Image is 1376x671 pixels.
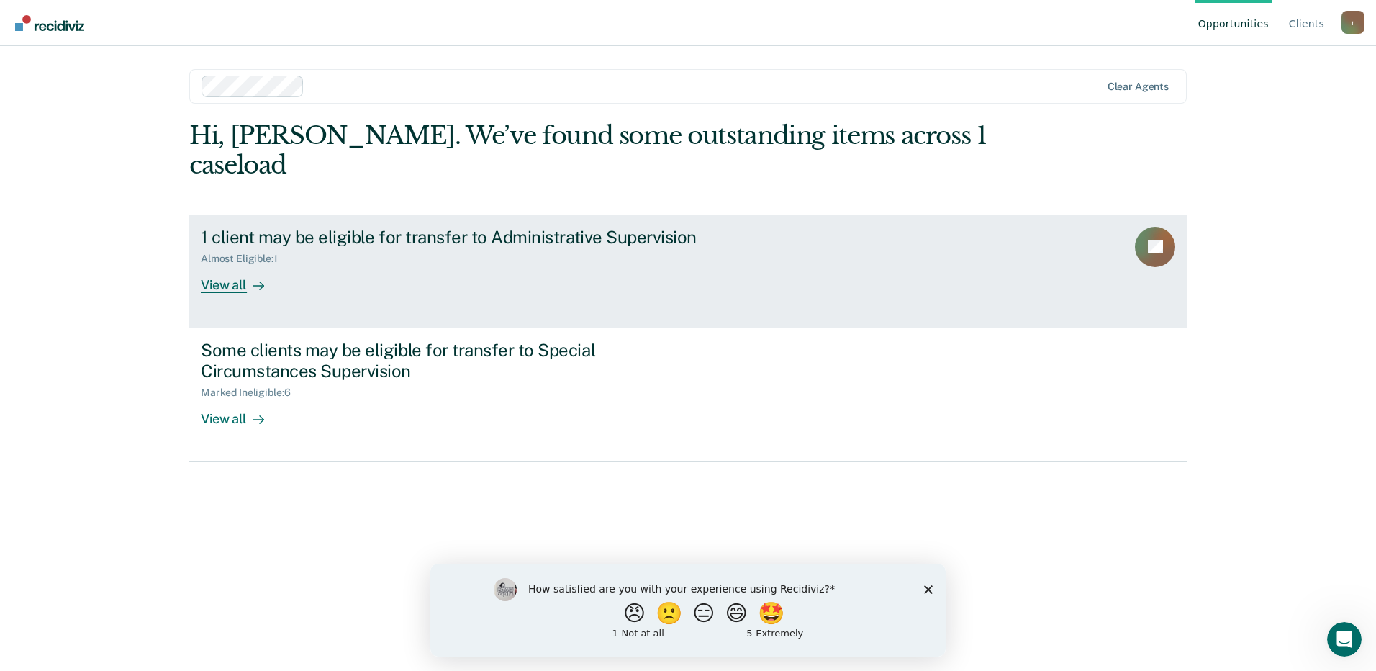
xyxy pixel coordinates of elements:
[189,328,1187,462] a: Some clients may be eligible for transfer to Special Circumstances SupervisionMarked Ineligible:6...
[201,340,706,382] div: Some clients may be eligible for transfer to Special Circumstances Supervision
[201,399,281,427] div: View all
[201,265,281,293] div: View all
[201,387,302,399] div: Marked Ineligible : 6
[201,253,289,265] div: Almost Eligible : 1
[15,15,84,31] img: Recidiviz
[1341,11,1364,34] div: r
[189,121,987,180] div: Hi, [PERSON_NAME]. We’ve found some outstanding items across 1 caseload
[430,564,946,657] iframe: Survey by Kim from Recidiviz
[1108,81,1169,93] div: Clear agents
[201,227,706,248] div: 1 client may be eligible for transfer to Administrative Supervision
[189,215,1187,328] a: 1 client may be eligible for transfer to Administrative SupervisionAlmost Eligible:1View all
[1327,622,1362,657] iframe: Intercom live chat
[1341,11,1364,34] button: Profile dropdown button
